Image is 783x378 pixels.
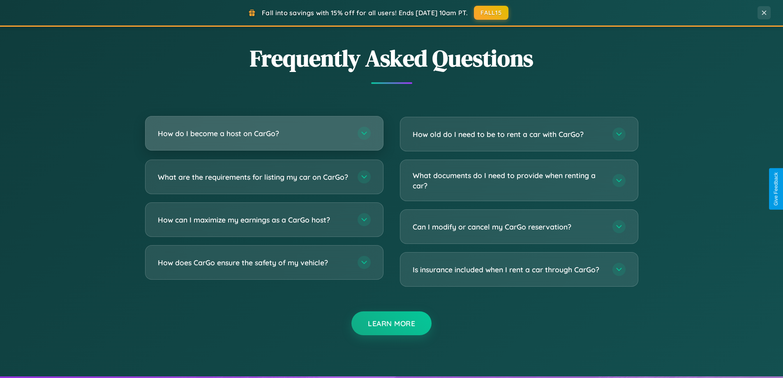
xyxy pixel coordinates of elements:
[351,311,432,335] button: Learn More
[413,170,604,190] h3: What documents do I need to provide when renting a car?
[413,222,604,232] h3: Can I modify or cancel my CarGo reservation?
[413,129,604,139] h3: How old do I need to be to rent a car with CarGo?
[413,264,604,275] h3: Is insurance included when I rent a car through CarGo?
[773,172,779,206] div: Give Feedback
[474,6,508,20] button: FALL15
[158,172,349,182] h3: What are the requirements for listing my car on CarGo?
[158,128,349,139] h3: How do I become a host on CarGo?
[158,257,349,268] h3: How does CarGo ensure the safety of my vehicle?
[145,42,638,74] h2: Frequently Asked Questions
[262,9,468,17] span: Fall into savings with 15% off for all users! Ends [DATE] 10am PT.
[158,215,349,225] h3: How can I maximize my earnings as a CarGo host?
